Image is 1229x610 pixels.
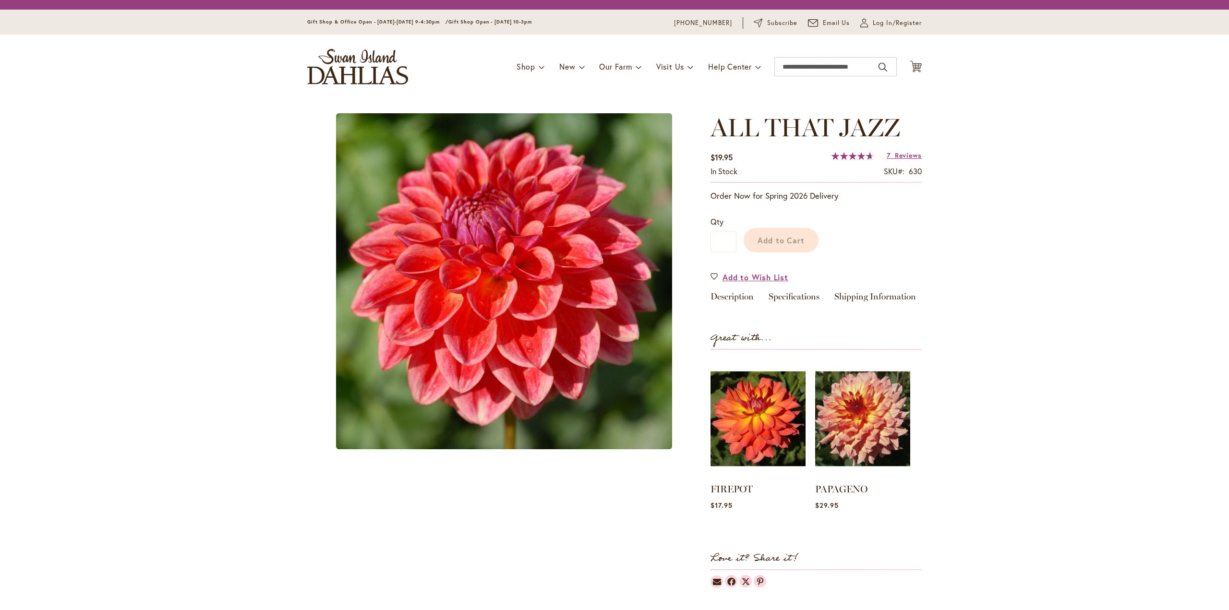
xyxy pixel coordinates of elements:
span: Visit Us [656,61,684,72]
strong: Great with... [711,330,772,346]
span: Gift Shop Open - [DATE] 10-3pm [448,19,532,25]
a: Email Us [808,18,850,28]
p: Order Now for Spring 2026 Delivery [711,190,922,202]
span: Shop [517,61,535,72]
span: Reviews [895,151,922,160]
button: Search [879,60,887,75]
span: Subscribe [767,18,797,28]
a: Description [711,292,754,306]
div: 630 [909,166,922,177]
a: 7 Reviews [887,151,922,160]
span: Help Center [708,61,752,72]
span: Log In/Register [873,18,922,28]
a: Dahlias on Facebook [725,575,737,587]
a: store logo [307,49,408,84]
a: [PHONE_NUMBER] [674,18,732,28]
span: $19.95 [711,152,733,162]
a: Dahlias on Twitter [739,575,752,587]
img: FIREPOT [711,359,806,478]
a: Subscribe [754,18,797,28]
strong: SKU [884,166,904,176]
span: $17.95 [711,501,733,510]
div: Detailed Product Info [711,292,922,306]
img: PAPAGENO [815,359,910,478]
a: Log In/Register [860,18,922,28]
img: main product photo [336,113,672,449]
span: Email Us [823,18,850,28]
a: Shipping Information [834,292,916,306]
div: 94% [831,152,874,160]
a: Dahlias on Pinterest [754,575,766,587]
div: Availability [711,166,737,177]
span: 7 [887,151,891,160]
span: $29.95 [815,501,839,510]
span: ALL THAT JAZZ [711,112,900,143]
a: FIREPOT [711,483,753,495]
span: Qty [711,216,723,227]
strong: Love it? Share it! [711,550,798,566]
a: PAPAGENO [815,483,868,495]
span: In stock [711,166,737,176]
span: New [559,61,575,72]
span: Our Farm [599,61,632,72]
span: Gift Shop & Office Open - [DATE]-[DATE] 9-4:30pm / [307,19,448,25]
a: Add to Wish List [711,272,788,283]
a: Specifications [769,292,819,306]
span: Add to Wish List [723,272,788,283]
